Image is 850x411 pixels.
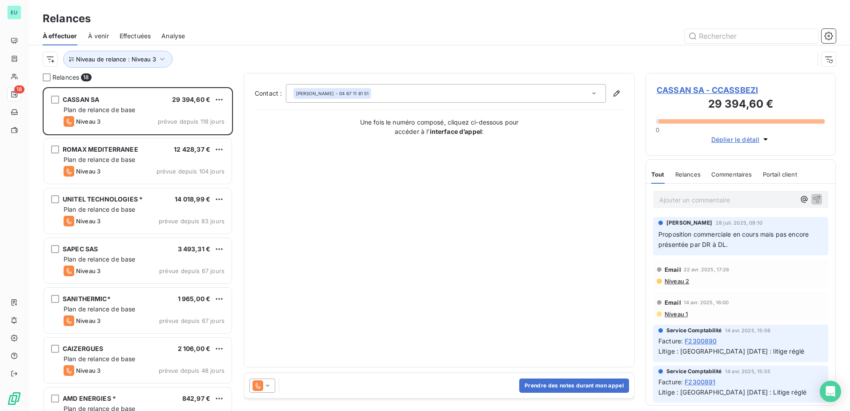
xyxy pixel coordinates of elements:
[709,134,773,145] button: Déplier le détail
[666,219,712,227] span: [PERSON_NAME]
[159,267,225,274] span: prévue depuis 67 jours
[63,145,138,153] span: ROMAX MEDITERRANEE
[14,85,24,93] span: 18
[76,56,156,63] span: Niveau de relance : Niveau 3
[664,278,689,285] span: Niveau 2
[665,299,681,306] span: Email
[684,267,730,272] span: 22 avr. 2025, 17:26
[88,32,109,40] span: À venir
[7,391,21,406] img: Logo LeanPay
[158,118,225,125] span: prévue depuis 118 jours
[76,118,100,125] span: Niveau 3
[63,51,172,68] button: Niveau de relance : Niveau 3
[63,195,143,203] span: UNITEL TECHNOLOGIES *
[76,367,100,374] span: Niveau 3
[159,218,225,225] span: prévue depuis 83 jours
[64,355,135,363] span: Plan de relance de base
[175,195,210,203] span: 14 018,99 €
[430,128,482,135] strong: interface d’appel
[76,168,100,175] span: Niveau 3
[665,266,681,273] span: Email
[64,205,135,213] span: Plan de relance de base
[178,245,211,253] span: 3 493,31 €
[685,29,818,43] input: Rechercher
[43,32,77,40] span: À effectuer
[161,32,185,40] span: Analyse
[656,126,659,133] span: 0
[7,87,21,101] a: 18
[64,156,135,163] span: Plan de relance de base
[7,5,21,20] div: EU
[172,96,210,103] span: 29 394,60 €
[156,168,225,175] span: prévue depuis 104 jours
[684,300,729,305] span: 14 avr. 2025, 16:00
[658,336,683,346] span: Facture :
[711,135,760,144] span: Déplier le détail
[64,255,135,263] span: Plan de relance de base
[685,377,715,387] span: F2300891
[666,326,722,334] span: Service Comptabilité
[63,345,104,352] span: CAIZERGUES
[763,171,797,178] span: Portail client
[159,317,225,324] span: prévue depuis 67 jours
[178,345,211,352] span: 2 106,00 €
[174,145,210,153] span: 12 428,37 €
[675,171,701,178] span: Relances
[711,171,752,178] span: Commentaires
[666,367,722,375] span: Service Comptabilité
[120,32,151,40] span: Effectuées
[255,89,286,98] label: Contact :
[519,379,629,393] button: Prendre des notes durant mon appel
[657,84,825,96] span: CASSAN SA - CCASSBEZI
[63,295,111,302] span: SANITHERMIC*
[64,106,135,113] span: Plan de relance de base
[820,381,841,402] div: Open Intercom Messenger
[52,73,79,82] span: Relances
[658,377,683,387] span: Facture :
[685,336,717,346] span: F2300890
[64,305,135,313] span: Plan de relance de base
[43,87,233,411] div: grid
[651,171,665,178] span: Tout
[76,218,100,225] span: Niveau 3
[658,347,804,355] span: Litige : [GEOGRAPHIC_DATA] [DATE] : litige réglé
[296,90,334,97] span: [PERSON_NAME]
[658,230,810,248] span: Proposition commerciale en cours mais pas encore présentée par DR à DL.
[716,220,762,226] span: 28 juil. 2025, 09:10
[76,317,100,324] span: Niveau 3
[182,395,210,402] span: 842,97 €
[296,90,369,97] div: - 04 67 11 81 51
[658,388,806,396] span: Litige : [GEOGRAPHIC_DATA] [DATE] : Litige réglé
[657,96,825,114] h3: 29 394,60 €
[63,245,98,253] span: SAPEC SAS
[63,96,99,103] span: CASSAN SA
[43,11,91,27] h3: Relances
[159,367,225,374] span: prévue depuis 48 jours
[178,295,211,302] span: 1 965,00 €
[725,369,770,374] span: 14 avr. 2025, 15:55
[350,117,528,136] p: Une fois le numéro composé, cliquez ci-dessous pour accéder à l’ :
[76,267,100,274] span: Niveau 3
[664,310,688,318] span: Niveau 1
[63,395,116,402] span: AMD ENERGIES *
[725,328,770,333] span: 14 avr. 2025, 15:56
[81,73,91,81] span: 18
